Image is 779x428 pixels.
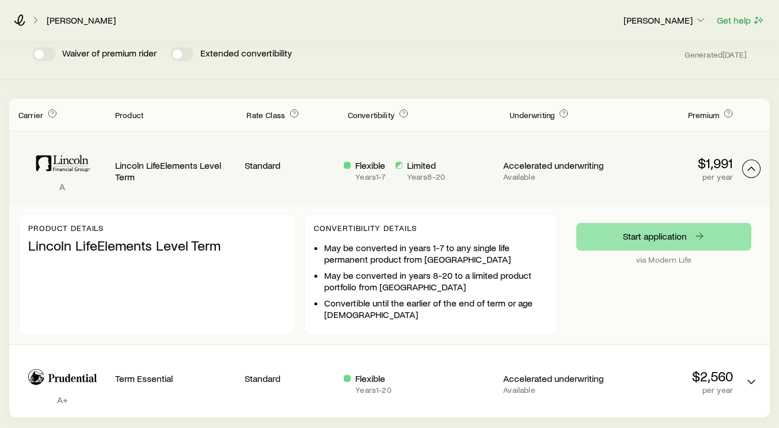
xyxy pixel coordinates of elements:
span: Rate Class [246,110,285,120]
p: Waiver of premium rider [62,47,157,61]
p: $1,991 [613,155,733,171]
span: Generated [685,50,747,60]
p: Available [503,385,603,395]
a: [PERSON_NAME] [46,15,116,26]
p: per year [613,172,733,181]
span: Convertibility [348,110,394,120]
p: per year [613,385,733,395]
span: Carrier [18,110,43,120]
p: Lincoln LifeElements Level Term [115,160,235,183]
p: Standard [245,373,335,384]
a: Start application [576,223,751,251]
p: Accelerated underwriting [503,373,603,384]
p: Flexible [355,160,386,171]
p: Term Essential [115,373,235,384]
div: Term quotes [9,99,770,418]
span: Premium [688,110,719,120]
p: Years 1 - 7 [355,172,386,181]
p: Years 8 - 20 [407,172,445,181]
p: Product details [28,224,285,233]
p: A+ [18,394,106,406]
p: A [18,181,106,192]
button: [PERSON_NAME] [623,14,707,28]
p: [PERSON_NAME] [624,14,706,26]
p: Extended convertibility [200,47,292,61]
p: Standard [245,160,335,171]
p: Available [503,172,603,181]
button: Get help [716,14,765,27]
p: Years 1 - 20 [355,385,391,395]
span: Underwriting [510,110,554,120]
p: $2,560 [613,368,733,384]
span: [DATE] [723,50,747,60]
p: Convertibility Details [314,224,548,233]
p: Limited [407,160,445,171]
li: Convertible until the earlier of the end of term or age [DEMOGRAPHIC_DATA] [324,297,548,320]
p: via Modern Life [576,255,751,264]
p: Lincoln LifeElements Level Term [28,237,285,253]
span: Product [115,110,143,120]
p: Flexible [355,373,391,384]
li: May be converted in years 8-20 to a limited product portfolio from [GEOGRAPHIC_DATA] [324,270,548,293]
p: Accelerated underwriting [503,160,603,171]
li: May be converted in years 1-7 to any single life permanent product from [GEOGRAPHIC_DATA] [324,242,548,265]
